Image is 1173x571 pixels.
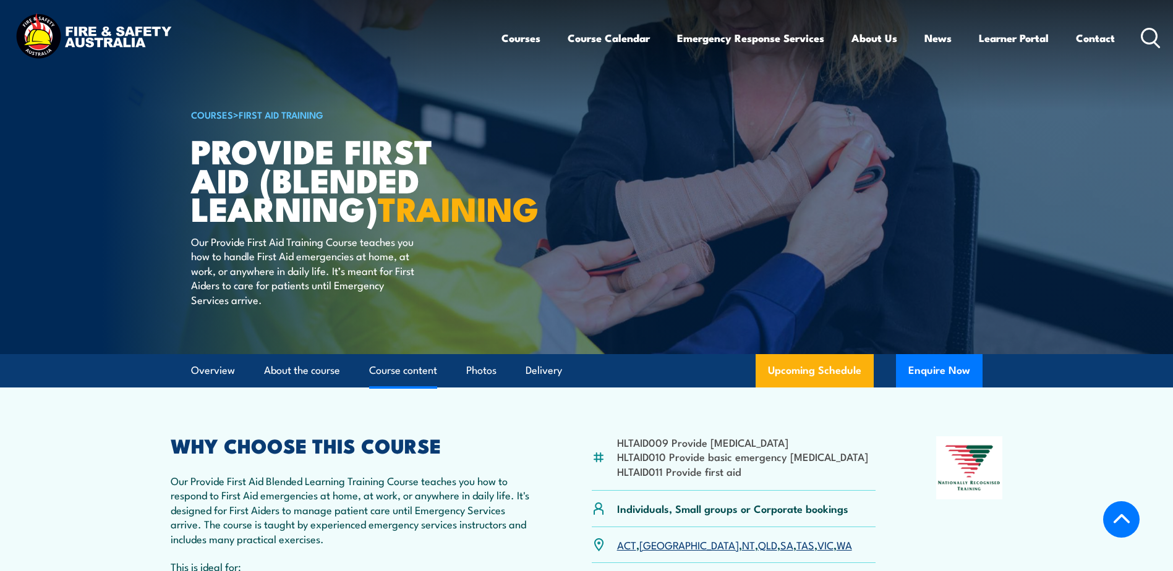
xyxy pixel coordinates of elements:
p: Our Provide First Aid Blended Learning Training Course teaches you how to respond to First Aid em... [171,473,532,546]
a: Course content [369,354,437,387]
a: SA [780,537,793,552]
a: Learner Portal [979,22,1049,54]
a: Overview [191,354,235,387]
h6: > [191,107,497,122]
a: Upcoming Schedule [756,354,874,387]
h1: Provide First Aid (Blended Learning) [191,136,497,222]
img: Nationally Recognised Training logo. [936,436,1003,499]
a: COURSES [191,108,233,121]
a: Contact [1076,22,1115,54]
a: ACT [617,537,636,552]
a: Courses [501,22,540,54]
a: WA [837,537,852,552]
a: Photos [466,354,497,387]
strong: TRAINING [378,182,539,233]
a: About Us [851,22,897,54]
a: Course Calendar [568,22,650,54]
li: HLTAID009 Provide [MEDICAL_DATA] [617,435,868,449]
li: HLTAID010 Provide basic emergency [MEDICAL_DATA] [617,449,868,463]
h2: WHY CHOOSE THIS COURSE [171,436,532,454]
a: VIC [817,537,834,552]
p: , , , , , , , [617,538,852,552]
a: TAS [796,537,814,552]
a: First Aid Training [239,108,323,121]
a: QLD [758,537,777,552]
a: Delivery [526,354,562,387]
p: Our Provide First Aid Training Course teaches you how to handle First Aid emergencies at home, at... [191,234,417,307]
li: HLTAID011 Provide first aid [617,464,868,478]
a: NT [742,537,755,552]
a: About the course [264,354,340,387]
button: Enquire Now [896,354,983,387]
a: Emergency Response Services [677,22,824,54]
a: [GEOGRAPHIC_DATA] [639,537,739,552]
p: Individuals, Small groups or Corporate bookings [617,501,848,515]
a: News [924,22,952,54]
